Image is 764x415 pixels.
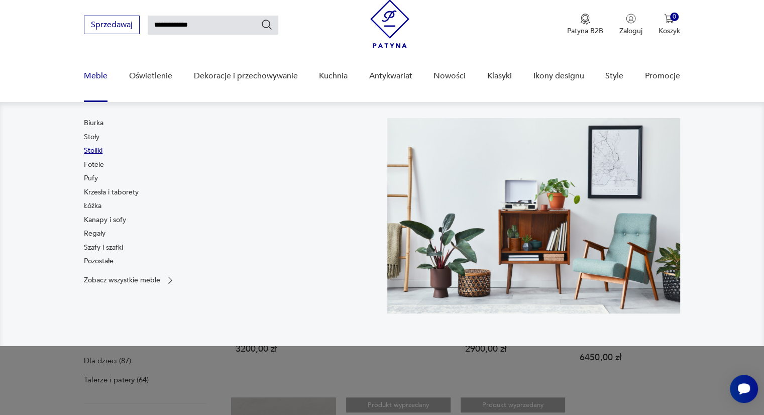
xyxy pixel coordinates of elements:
[84,22,140,29] a: Sprzedawaj
[619,14,642,36] button: Zaloguj
[84,275,175,285] a: Zobacz wszystkie meble
[533,57,584,95] a: Ikony designu
[567,14,603,36] button: Patyna B2B
[84,160,104,170] a: Fotele
[626,14,636,24] img: Ikonka użytkownika
[670,13,679,21] div: 0
[129,57,172,95] a: Oświetlenie
[567,26,603,36] p: Patyna B2B
[84,215,126,225] a: Kanapy i sofy
[84,277,160,283] p: Zobacz wszystkie meble
[84,229,105,239] a: Regały
[84,187,139,197] a: Krzesła i taborety
[369,57,412,95] a: Antykwariat
[387,118,680,314] img: 969d9116629659dbb0bd4e745da535dc.jpg
[659,14,680,36] button: 0Koszyk
[84,146,102,156] a: Stoliki
[659,26,680,36] p: Koszyk
[84,118,103,128] a: Biurka
[84,201,101,211] a: Łóżka
[664,14,674,24] img: Ikona koszyka
[580,14,590,25] img: Ikona medalu
[645,57,680,95] a: Promocje
[84,173,98,183] a: Pufy
[84,243,123,253] a: Szafy i szafki
[84,132,99,142] a: Stoły
[487,57,512,95] a: Klasyki
[193,57,297,95] a: Dekoracje i przechowywanie
[84,256,114,266] a: Pozostałe
[605,57,623,95] a: Style
[319,57,348,95] a: Kuchnia
[84,16,140,34] button: Sprzedawaj
[567,14,603,36] a: Ikona medaluPatyna B2B
[619,26,642,36] p: Zaloguj
[433,57,466,95] a: Nowości
[730,375,758,403] iframe: Smartsupp widget button
[84,57,107,95] a: Meble
[261,19,273,31] button: Szukaj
